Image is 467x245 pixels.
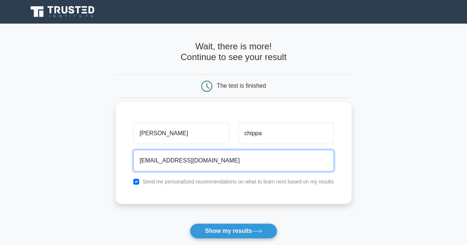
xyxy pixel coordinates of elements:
h4: Wait, there is more! Continue to see your result [116,41,351,63]
input: Last name [238,123,334,144]
input: First name [133,123,229,144]
div: The test is finished [217,83,266,89]
label: Send me personalized recommendations on what to learn next based on my results [142,179,334,185]
button: Show my results [190,223,277,239]
input: Email [133,150,334,171]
